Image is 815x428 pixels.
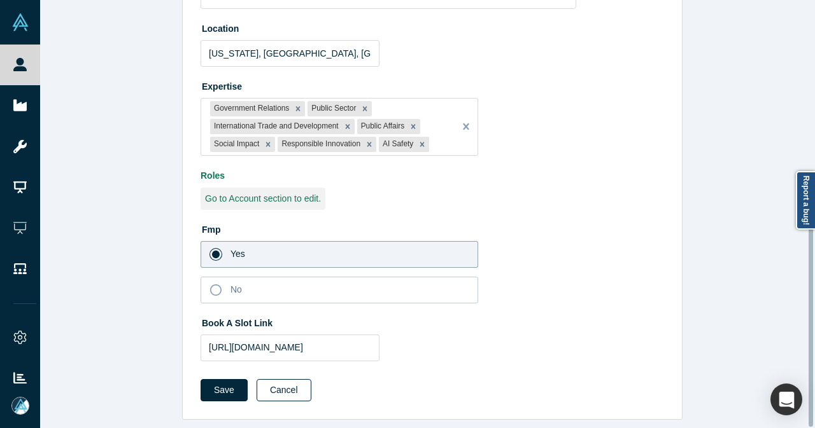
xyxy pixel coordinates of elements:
[201,379,248,401] button: Save
[278,137,362,152] div: Responsible Innovation
[11,397,29,415] img: Mia Scott's Account
[201,312,664,330] label: Book A Slot Link
[210,137,261,152] div: Social Impact
[11,13,29,31] img: Alchemist Vault Logo
[201,219,664,237] label: Fmp
[362,137,376,152] div: Remove Responsible Innovation
[201,76,664,93] label: Expertise
[230,284,242,294] span: No
[308,101,358,116] div: Public Sector
[201,188,325,210] div: Go to Account section to edit.
[261,137,275,152] div: Remove Social Impact
[415,137,429,152] div: Remove AI Safety
[210,101,291,116] div: Government Relations
[257,379,311,401] button: Cancel
[230,249,245,259] span: Yes
[201,165,664,183] label: Roles
[357,119,407,134] div: Public Affairs
[201,18,664,36] label: Location
[210,119,341,134] div: International Trade and Development
[379,137,415,152] div: AI Safety
[341,119,355,134] div: Remove International Trade and Development
[358,101,372,116] div: Remove Public Sector
[291,101,305,116] div: Remove Government Relations
[796,171,815,230] a: Report a bug!
[406,119,420,134] div: Remove Public Affairs
[201,335,379,361] input: https://calendar.google.com/calendar/selfsched?sstoken=
[201,40,379,67] input: Enter a location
